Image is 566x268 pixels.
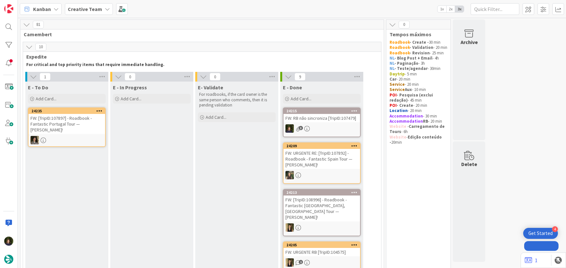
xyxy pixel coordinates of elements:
b: Creative Team [68,6,102,12]
strong: Roadbook [390,39,410,45]
div: 24213 [283,190,360,195]
span: 0 [399,21,410,28]
strong: - Validation [410,45,433,50]
div: Delete [461,160,477,168]
strong: - Pesquisa (exclui redação) [390,92,434,103]
strong: - Create [397,103,413,108]
strong: Accommodation [390,118,423,124]
a: 1 [525,256,537,264]
span: Tempos máximos [390,31,442,38]
span: 10 [35,43,46,51]
strong: RB [423,118,428,124]
strong: - Blog Post + Email [394,55,432,61]
p: - 45 min [390,93,447,103]
span: Add Card... [206,114,226,120]
img: MS [30,136,39,144]
div: SP [283,258,360,267]
p: - 20 min [390,77,447,82]
div: Open Get Started checklist, remaining modules: 4 [523,228,558,239]
span: E- Validate [198,84,223,91]
p: - 20min [390,135,447,145]
div: 24213FW: [TripID:108996] - Roadbook - Fantastic [GEOGRAPHIC_DATA], [GEOGRAPHIC_DATA] Tour — [PERS... [283,190,360,221]
p: - 10 min [390,87,447,92]
p: - 20 min [390,119,447,124]
div: FW: URGENTE RB [TripID:104575] [283,248,360,256]
div: FW: [TripID:108996] - Roadbook - Fantastic [GEOGRAPHIC_DATA], [GEOGRAPHIC_DATA] Tour — [PERSON_NA... [283,195,360,221]
strong: Service [390,87,405,92]
span: 0 [125,73,136,81]
span: 1 [40,73,51,81]
strong: Service [390,82,405,87]
div: 24213 [286,190,360,195]
div: FW: [TripID:107897] - Roadbook - Fantastic Portugal Tour — [PERSON_NAME]! [29,114,105,134]
div: 24205 [286,243,360,247]
strong: NL [390,61,394,66]
strong: NL [390,55,394,61]
span: 0 [210,73,221,81]
span: Add Card... [291,96,311,102]
strong: Carregamento de Tours [390,124,446,134]
p: 30 min [390,40,447,45]
span: 2x [446,6,455,12]
span: Camembert [24,31,376,38]
div: 24215 [283,108,360,114]
span: E - To Do [28,84,48,91]
p: - 30 min [390,114,447,119]
p: - 25 min [390,50,447,56]
strong: Accommodation [390,113,423,119]
strong: - Revision [410,50,430,56]
img: MC [4,237,13,246]
p: - 20 min [390,108,447,113]
div: MS [29,136,105,144]
strong: Edição conteúdo - [390,134,443,145]
p: - 20 min [390,45,447,50]
strong: POI [390,103,397,108]
strong: - Teste/agendar [394,66,428,71]
span: 3x [455,6,464,12]
p: - 30min [390,66,447,71]
strong: Location [390,108,408,113]
input: Quick Filter... [471,3,519,15]
p: - 20 min [390,103,447,108]
span: 1x [438,6,446,12]
span: 81 [33,21,44,28]
strong: - Create - [410,39,429,45]
p: - - 6h [390,124,447,135]
div: Get Started [528,230,553,237]
strong: Website [390,124,406,129]
strong: Aux [405,87,412,92]
div: 24235 [31,109,105,113]
div: Archive [461,38,478,46]
div: SP [283,223,360,232]
span: Kanban [33,5,51,13]
div: MC [283,124,360,133]
div: IG [283,171,360,179]
div: 24215FW: RB não sincroniza [TripID:107479] [283,108,360,122]
img: SP [285,258,294,267]
img: avatar [4,255,13,264]
p: - 20 min [390,82,447,87]
div: 24235 [29,108,105,114]
div: 24209FW: URGENTE RE: [TripID:107892] - Roadbook - Fantastic Spain Tour — [PERSON_NAME]! [283,143,360,169]
strong: Roadbook [390,50,410,56]
span: 9 [295,73,306,81]
img: IG [285,171,294,179]
p: - 5 min [390,72,447,77]
strong: Roadbook [390,45,410,50]
div: 24235FW: [TripID:107897] - Roadbook - Fantastic Portugal Tour — [PERSON_NAME]! [29,108,105,134]
p: - 3h [390,61,447,66]
div: 24215 [286,109,360,113]
strong: - Paginação [394,61,418,66]
strong: Daytrip [390,71,405,77]
img: SP [285,223,294,232]
img: Visit kanbanzone.com [4,4,13,13]
span: E - Done [283,84,302,91]
span: Add Card... [36,96,56,102]
p: For roadbooks, if the card owner is the same person who comments, then it is pending validation [199,92,274,108]
img: MC [285,124,294,133]
span: E - In Progress [113,84,147,91]
div: FW: RB não sincroniza [TripID:107479] [283,114,360,122]
div: 4 [552,226,558,232]
span: Add Card... [121,96,141,102]
strong: Website [390,134,406,140]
